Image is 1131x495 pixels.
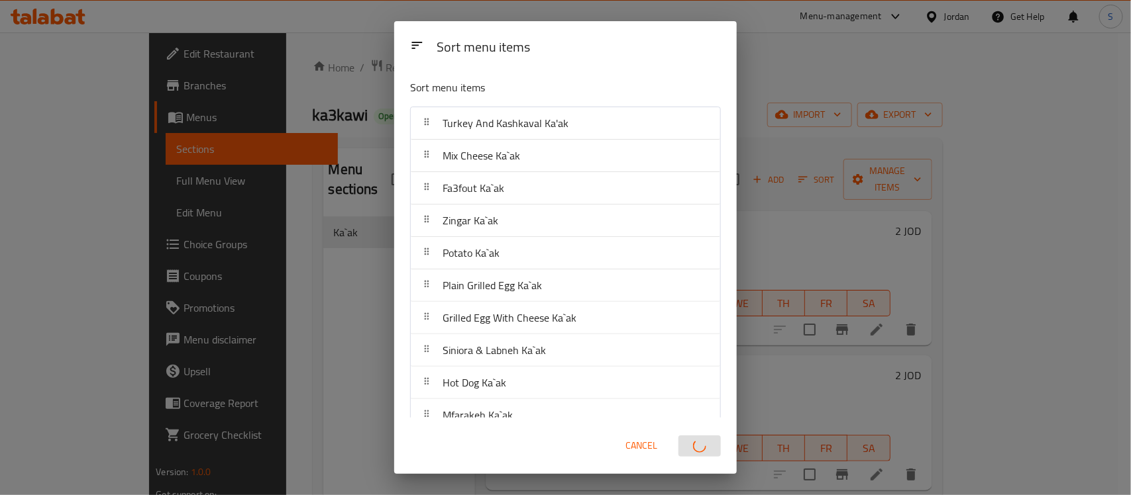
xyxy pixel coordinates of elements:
[411,367,720,399] div: Hot Dog Ka`ak
[411,107,720,140] div: Turkey And Kashkaval Ka'ak
[443,178,504,198] span: Fa3fout Ka`ak
[625,437,657,454] span: Cancel
[431,33,726,63] div: Sort menu items
[443,308,576,328] span: Grilled Egg With Cheese Ka`ak
[620,433,663,458] button: Cancel
[443,373,506,392] span: Hot Dog Ka`ak
[411,302,720,334] div: Grilled Egg With Cheese Ka`ak
[411,269,720,302] div: Plain Grilled Egg Ka`ak
[410,79,657,96] p: Sort menu items
[443,113,568,133] span: Turkey And Kashkaval Ka'ak
[411,172,720,204] div: Fa3fout Ka`ak
[411,237,720,269] div: Potato Ka`ak
[443,275,542,295] span: Plain Grilled Egg Ka`ak
[443,405,513,425] span: Mfarakeh Ka`ak
[411,399,720,431] div: Mfarakeh Ka`ak
[411,140,720,172] div: Mix Cheese Ka`ak
[443,146,520,165] span: Mix Cheese Ka`ak
[411,204,720,237] div: Zingar Ka`ak
[443,210,498,230] span: Zingar Ka`ak
[443,243,500,263] span: Potato Ka`ak
[443,340,546,360] span: Siniora & Labneh Ka`ak
[411,334,720,367] div: Siniora & Labneh Ka`ak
